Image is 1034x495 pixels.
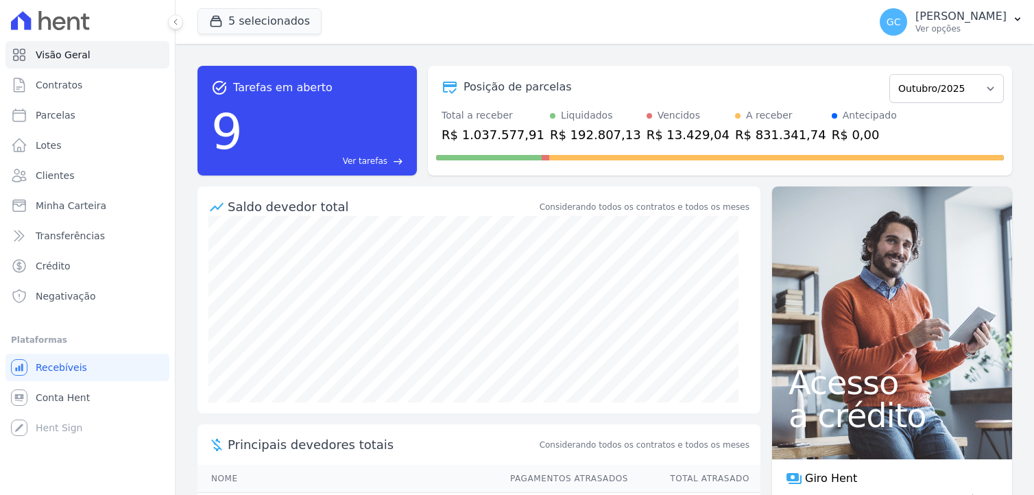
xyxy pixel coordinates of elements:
span: Lotes [36,138,62,152]
span: east [393,156,403,167]
th: Pagamentos Atrasados [497,465,629,493]
span: Tarefas em aberto [233,80,333,96]
a: Parcelas [5,101,169,129]
button: GC [PERSON_NAME] Ver opções [869,3,1034,41]
div: R$ 831.341,74 [735,125,826,144]
span: Considerando todos os contratos e todos os meses [540,439,749,451]
div: R$ 13.429,04 [647,125,730,144]
div: R$ 1.037.577,91 [442,125,544,144]
span: a crédito [789,399,996,432]
a: Minha Carteira [5,192,169,219]
p: [PERSON_NAME] [915,10,1007,23]
span: Ver tarefas [343,155,387,167]
a: Transferências [5,222,169,250]
span: Giro Hent [805,470,857,487]
a: Conta Hent [5,384,169,411]
span: GC [887,17,901,27]
div: A receber [746,108,793,123]
div: R$ 192.807,13 [550,125,641,144]
a: Ver tarefas east [248,155,403,167]
span: Minha Carteira [36,199,106,213]
span: Conta Hent [36,391,90,405]
span: Crédito [36,259,71,273]
div: Antecipado [843,108,897,123]
div: Posição de parcelas [464,79,572,95]
span: Negativação [36,289,96,303]
div: Liquidados [561,108,613,123]
th: Total Atrasado [629,465,760,493]
a: Lotes [5,132,169,159]
th: Nome [197,465,497,493]
span: Transferências [36,229,105,243]
span: task_alt [211,80,228,96]
a: Contratos [5,71,169,99]
div: R$ 0,00 [832,125,897,144]
a: Crédito [5,252,169,280]
span: Principais devedores totais [228,435,537,454]
a: Negativação [5,282,169,310]
div: Saldo devedor total [228,197,537,216]
div: Considerando todos os contratos e todos os meses [540,201,749,213]
span: Visão Geral [36,48,91,62]
div: Plataformas [11,332,164,348]
a: Clientes [5,162,169,189]
span: Acesso [789,366,996,399]
div: Total a receber [442,108,544,123]
a: Visão Geral [5,41,169,69]
span: Clientes [36,169,74,182]
div: Vencidos [658,108,700,123]
a: Recebíveis [5,354,169,381]
div: 9 [211,96,243,167]
span: Contratos [36,78,82,92]
span: Recebíveis [36,361,87,374]
p: Ver opções [915,23,1007,34]
button: 5 selecionados [197,8,322,34]
span: Parcelas [36,108,75,122]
